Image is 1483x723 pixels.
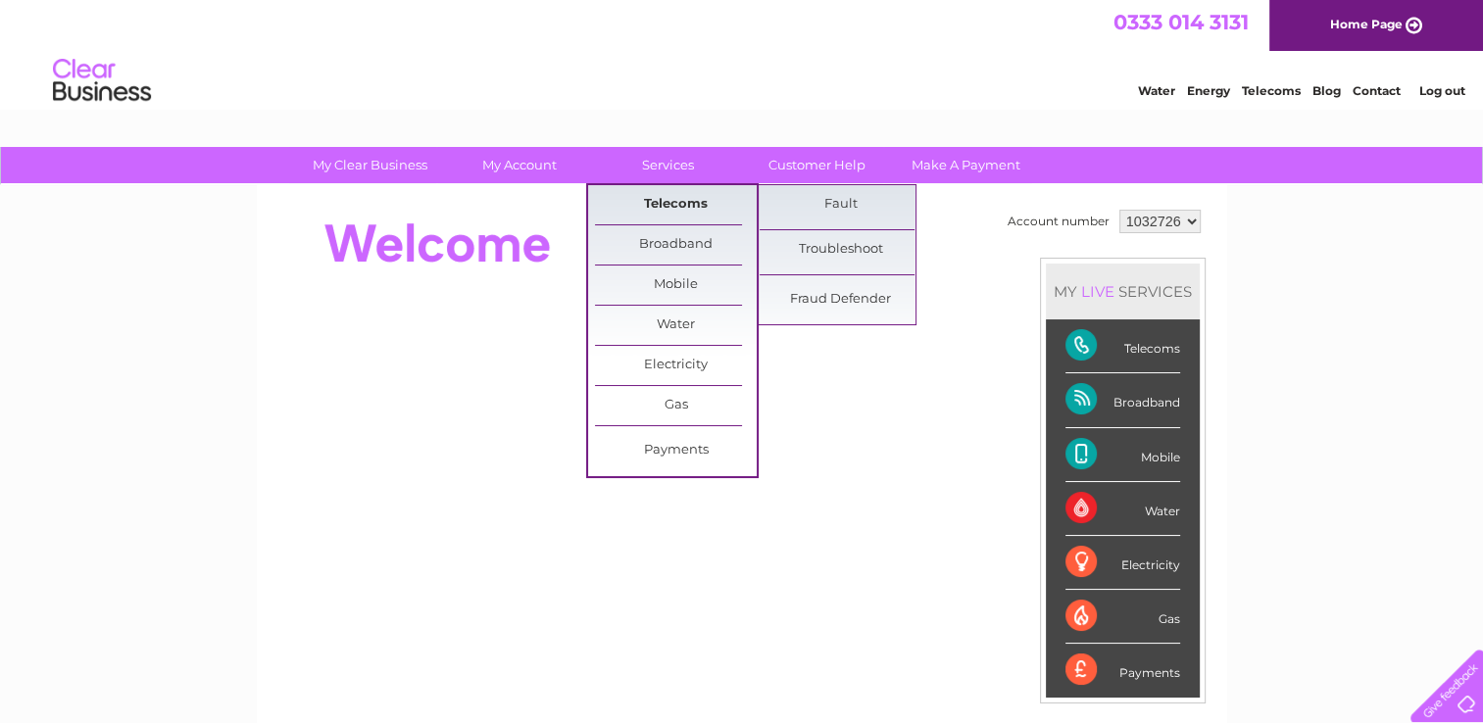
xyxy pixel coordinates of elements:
div: Payments [1065,644,1180,697]
a: Services [587,147,749,183]
a: Troubleshoot [760,230,921,269]
a: 0333 014 3131 [1113,10,1249,34]
a: Make A Payment [885,147,1047,183]
div: Broadband [1065,373,1180,427]
div: Mobile [1065,428,1180,482]
a: Water [1138,83,1175,98]
a: Fraud Defender [760,280,921,319]
a: Telecoms [595,185,757,224]
a: Mobile [595,265,757,305]
a: Customer Help [736,147,898,183]
div: Water [1065,482,1180,536]
a: Log out [1418,83,1464,98]
a: Gas [595,386,757,425]
a: Blog [1312,83,1341,98]
a: My Account [438,147,600,183]
a: My Clear Business [289,147,451,183]
a: Telecoms [1242,83,1301,98]
div: Clear Business is a trading name of Verastar Limited (registered in [GEOGRAPHIC_DATA] No. 3667643... [279,11,1206,95]
div: Telecoms [1065,319,1180,373]
a: Fault [760,185,921,224]
a: Water [595,306,757,345]
div: Electricity [1065,536,1180,590]
div: LIVE [1077,282,1118,301]
td: Account number [1003,205,1114,238]
a: Energy [1187,83,1230,98]
img: logo.png [52,51,152,111]
a: Payments [595,431,757,470]
div: Gas [1065,590,1180,644]
a: Electricity [595,346,757,385]
a: Broadband [595,225,757,265]
div: MY SERVICES [1046,264,1200,319]
a: Contact [1353,83,1401,98]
